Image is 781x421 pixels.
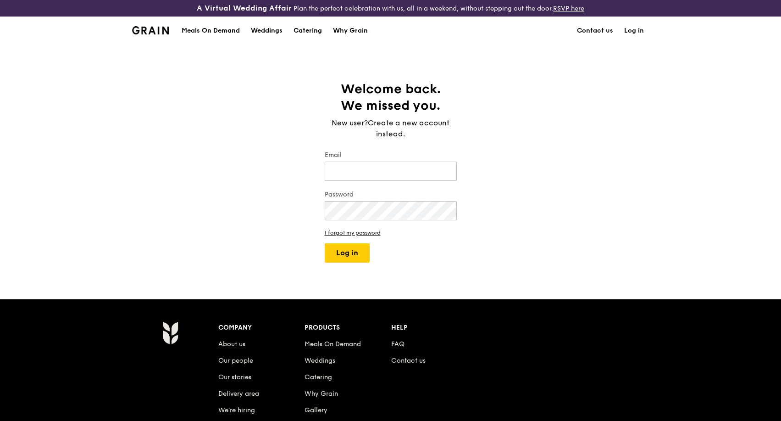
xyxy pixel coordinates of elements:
a: Why Grain [327,17,373,45]
a: Our people [218,357,253,365]
div: Meals On Demand [182,17,240,45]
a: We’re hiring [218,406,255,414]
a: Meals On Demand [305,340,361,348]
label: Email [325,151,457,160]
div: Weddings [251,17,282,45]
a: I forgot my password [325,230,457,236]
a: GrainGrain [132,16,169,44]
a: Contact us [391,357,426,365]
img: Grain [132,26,169,34]
div: Catering [294,17,322,45]
span: instead. [376,129,405,138]
a: Contact us [571,17,619,45]
a: Catering [305,373,332,381]
a: Log in [619,17,649,45]
div: Why Grain [333,17,368,45]
a: Our stories [218,373,251,381]
label: Password [325,190,457,199]
a: RSVP here [553,5,584,12]
a: Create a new account [368,118,449,129]
a: Why Grain [305,390,338,398]
a: FAQ [391,340,404,348]
div: Help [391,321,478,334]
h1: Welcome back. We missed you. [325,81,457,114]
a: About us [218,340,245,348]
a: Delivery area [218,390,259,398]
div: Products [305,321,391,334]
a: Catering [288,17,327,45]
button: Log in [325,243,370,263]
span: New user? [332,118,368,127]
div: Company [218,321,305,334]
h3: A Virtual Wedding Affair [197,4,292,13]
a: Weddings [245,17,288,45]
div: Plan the perfect celebration with us, all in a weekend, without stepping out the door. [130,4,651,13]
img: Grain [162,321,178,344]
a: Weddings [305,357,335,365]
a: Gallery [305,406,327,414]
